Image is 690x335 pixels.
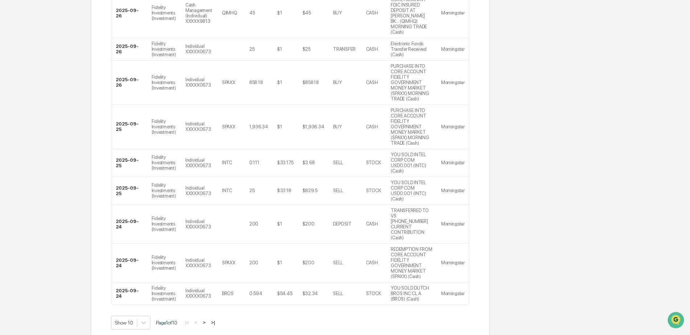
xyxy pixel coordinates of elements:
iframe: Open customer support [667,311,686,331]
a: 🗄️Attestations [50,88,93,102]
button: < [192,319,200,326]
a: 🔎Data Lookup [4,102,49,115]
td: 2025-09-24 [111,244,147,282]
div: 45 [249,10,255,16]
td: Individual XXXXX0673 [181,38,218,61]
td: Morningstar [437,105,469,149]
div: SELL [333,188,343,193]
td: Individual XXXXX0673 [181,282,218,305]
div: SELL [333,291,343,296]
div: SELL [333,160,343,165]
div: BROS [222,291,234,296]
span: Page 1 of 10 [156,320,177,326]
div: CASH [366,221,378,227]
div: $829.5 [303,188,317,193]
td: Individual XXXXX0673 [181,205,218,244]
div: 🖐️ [7,92,13,98]
td: Individual XXXXX0673 [181,177,218,205]
div: $33.175 [277,160,293,165]
div: Fidelity Investments (Investment) [152,41,177,57]
span: Pylon [72,123,88,128]
div: Fidelity Investments (Investment) [152,182,177,199]
div: $1 [277,80,282,85]
img: 1746055101610-c473b297-6a78-478c-a979-82029cc54cd1 [7,55,20,69]
div: DEPOSIT [333,221,351,227]
div: Fidelity Investments (Investment) [152,285,177,302]
div: STOCK [366,160,381,165]
div: $1 [277,124,282,129]
div: 🔎 [7,106,13,112]
div: BUY [333,10,341,16]
div: YOU SOLD DUTCH BROS INC CL A (BROS) (Cash) [391,285,432,302]
div: TRANSFERRED TO VS [PHONE_NUMBER] CURRENT CONTRIBUTION (Cash) [391,208,432,240]
td: 2025-09-24 [111,282,147,305]
td: 2025-09-26 [111,61,147,105]
div: $200 [303,260,315,265]
td: Morningstar [437,149,469,177]
div: 858.18 [249,80,263,85]
div: $1 [277,221,282,227]
div: $33.18 [277,188,291,193]
td: Morningstar [437,38,469,61]
div: PURCHASE INTO CORE ACCOUNT FIDELITY GOVERNMENT MONEY MARKET (SPAXX) MORNING TRADE (Cash) [391,108,432,146]
div: Fidelity Investments (Investment) [152,5,177,21]
div: 200 [249,221,258,227]
div: STOCK [366,291,381,296]
div: CASH [366,46,378,52]
div: YOU SOLD INTEL CORP COM USD0.001 (INTC) (Cash) [391,180,432,202]
span: Preclearance [15,91,47,99]
button: >| [209,319,217,326]
div: CASH [366,260,378,265]
div: 25 [249,46,254,52]
div: $25 [303,46,311,52]
td: 2025-09-26 [111,38,147,61]
div: $45 [303,10,311,16]
div: $200 [303,221,315,227]
td: 2025-09-25 [111,177,147,205]
div: INTC [222,188,232,193]
button: |< [183,319,191,326]
div: $1 [277,10,282,16]
div: Fidelity Investments (Investment) [152,154,177,171]
span: Data Lookup [15,105,46,112]
div: $54.45 [277,291,292,296]
button: Start new chat [123,58,132,66]
td: 2025-09-25 [111,149,147,177]
td: Morningstar [437,205,469,244]
div: TRANSFER [333,46,356,52]
div: PURCHASE INTO CORE ACCOUNT FIDELITY GOVERNMENT MONEY MARKET (SPAXX) MORNING TRADE (Cash) [391,63,432,102]
td: Morningstar [437,244,469,282]
td: 2025-09-25 [111,105,147,149]
div: INTC [222,160,232,165]
div: STOCK [366,188,381,193]
div: 🗄️ [53,92,58,98]
div: CASH [366,124,378,129]
td: Morningstar [437,282,469,305]
div: SPAXX [222,260,235,265]
td: Individual XXXXX0673 [181,244,218,282]
div: BUY [333,124,341,129]
div: $3.68 [303,160,315,165]
div: $1 [277,260,282,265]
div: $32.34 [303,291,318,296]
td: Individual XXXXX0673 [181,149,218,177]
div: Electronic Funds Transfer Received (Cash) [391,41,432,57]
div: CASH [366,80,378,85]
p: How can we help? [7,15,132,27]
div: 25 [249,188,254,193]
div: 0.111 [249,160,259,165]
div: SPAXX [222,80,235,85]
div: SELL [333,260,343,265]
div: BUY [333,80,341,85]
td: Individual XXXXX0673 [181,105,218,149]
div: Fidelity Investments (Investment) [152,255,177,271]
div: Fidelity Investments (Investment) [152,216,177,232]
span: Attestations [60,91,90,99]
div: SPAXX [222,124,235,129]
div: Fidelity Investments (Investment) [152,119,177,135]
div: REDEMPTION FROM CORE ACCOUNT FIDELITY GOVERNMENT MONEY MARKET (SPAXX) (Cash) [391,247,432,279]
div: CASH [366,10,378,16]
div: $1 [277,46,282,52]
